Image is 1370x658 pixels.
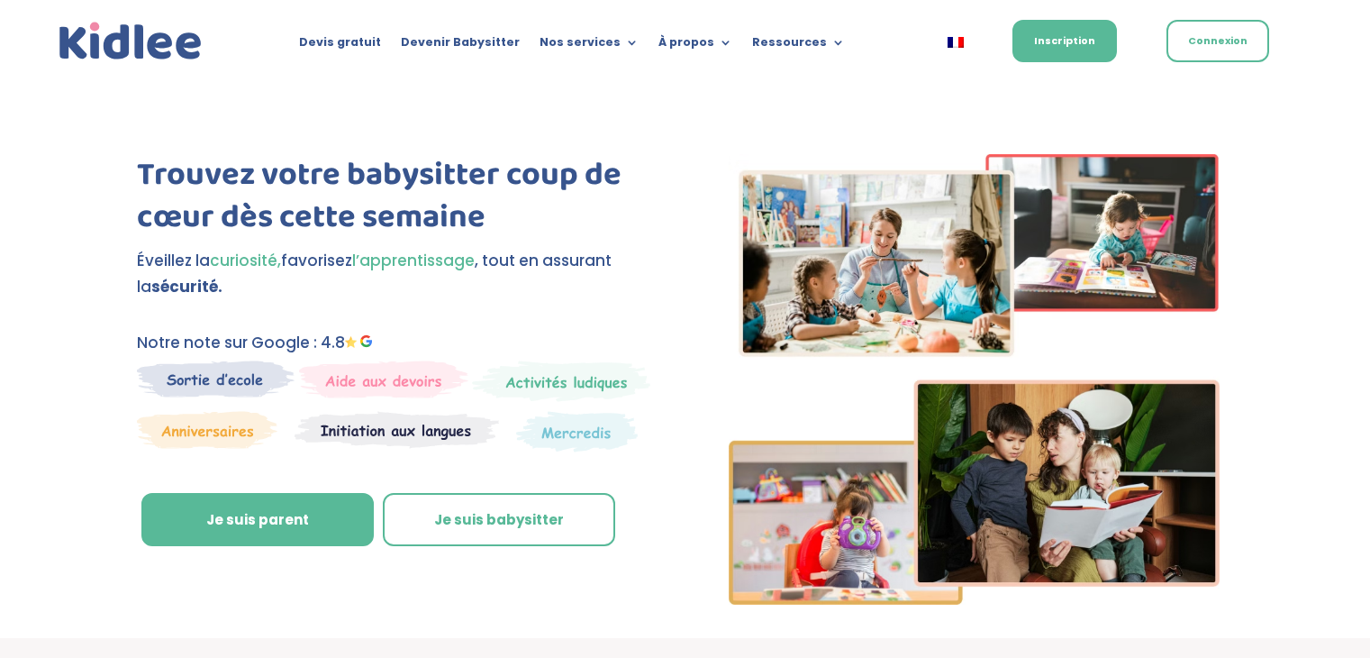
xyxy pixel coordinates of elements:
[752,36,845,56] a: Ressources
[137,154,655,248] h1: Trouvez votre babysitter coup de cœur dès cette semaine
[137,361,295,398] img: Sortie decole
[1012,20,1117,62] a: Inscription
[352,250,475,271] span: l’apprentissage
[729,589,1220,610] picture: Imgs-2
[1166,20,1269,62] a: Connexion
[401,36,520,56] a: Devenir Babysitter
[151,276,222,297] strong: sécurité.
[210,250,281,271] span: curiosité,
[299,361,468,398] img: weekends
[55,18,206,65] a: Kidlee Logo
[55,18,206,65] img: logo_kidlee_bleu
[299,36,381,56] a: Devis gratuit
[137,330,655,356] p: Notre note sur Google : 4.8
[137,248,655,300] p: Éveillez la favorisez , tout en assurant la
[658,36,732,56] a: À propos
[472,361,650,402] img: Mercredi
[948,37,964,48] img: Français
[141,493,374,547] a: Je suis parent
[137,411,277,449] img: Anniversaire
[383,493,615,547] a: Je suis babysitter
[295,411,499,449] img: Atelier thematique
[516,411,638,452] img: Thematique
[540,36,639,56] a: Nos services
